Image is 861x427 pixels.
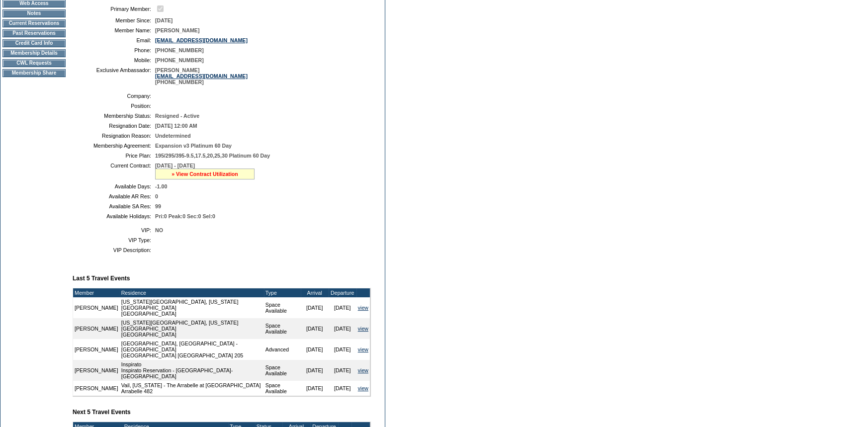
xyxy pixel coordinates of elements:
td: Inspirato Inspirato Reservation - [GEOGRAPHIC_DATA]-[GEOGRAPHIC_DATA] [120,360,264,381]
td: Mobile: [77,57,151,63]
td: [US_STATE][GEOGRAPHIC_DATA], [US_STATE][GEOGRAPHIC_DATA] [GEOGRAPHIC_DATA] [120,297,264,318]
td: CWL Requests [2,59,66,67]
span: [PHONE_NUMBER] [155,57,204,63]
a: [EMAIL_ADDRESS][DOMAIN_NAME] [155,37,248,43]
td: [PERSON_NAME] [73,381,120,396]
span: [PERSON_NAME] [PHONE_NUMBER] [155,67,248,85]
td: [PERSON_NAME] [73,339,120,360]
td: Available AR Res: [77,193,151,199]
td: Available SA Res: [77,203,151,209]
td: Member [73,288,120,297]
span: [DATE] - [DATE] [155,163,195,169]
b: Next 5 Travel Events [73,409,131,416]
td: [DATE] [329,297,356,318]
td: Credit Card Info [2,39,66,47]
td: [DATE] [301,339,329,360]
td: Primary Member: [77,4,151,13]
td: Email: [77,37,151,43]
td: Space Available [264,381,301,396]
span: [DATE] 12:00 AM [155,123,197,129]
td: Position: [77,103,151,109]
a: view [358,346,368,352]
td: Current Contract: [77,163,151,179]
td: Type [264,288,301,297]
a: view [358,367,368,373]
td: Arrival [301,288,329,297]
td: [PERSON_NAME] [73,360,120,381]
b: Last 5 Travel Events [73,275,130,282]
td: Phone: [77,47,151,53]
td: Company: [77,93,151,99]
td: Resignation Date: [77,123,151,129]
td: Available Holidays: [77,213,151,219]
td: [DATE] [329,339,356,360]
a: view [358,305,368,311]
span: 0 [155,193,158,199]
td: Resignation Reason: [77,133,151,139]
a: » View Contract Utilization [172,171,238,177]
td: Residence [120,288,264,297]
td: [DATE] [329,318,356,339]
td: Member Since: [77,17,151,23]
span: [PERSON_NAME] [155,27,199,33]
td: [US_STATE][GEOGRAPHIC_DATA], [US_STATE][GEOGRAPHIC_DATA] [GEOGRAPHIC_DATA] [120,318,264,339]
td: Space Available [264,318,301,339]
td: Membership Share [2,69,66,77]
td: Available Days: [77,183,151,189]
a: view [358,385,368,391]
span: Expansion v3 Platinum 60 Day [155,143,232,149]
span: Pri:0 Peak:0 Sec:0 Sel:0 [155,213,215,219]
td: Advanced [264,339,301,360]
td: Vail, [US_STATE] - The Arrabelle at [GEOGRAPHIC_DATA] Arrabelle 482 [120,381,264,396]
td: Exclusive Ambassador: [77,67,151,85]
td: [DATE] [329,381,356,396]
td: [DATE] [301,381,329,396]
td: [GEOGRAPHIC_DATA], [GEOGRAPHIC_DATA] - [GEOGRAPHIC_DATA] [GEOGRAPHIC_DATA] [GEOGRAPHIC_DATA] 205 [120,339,264,360]
td: Departure [329,288,356,297]
td: [DATE] [329,360,356,381]
td: VIP: [77,227,151,233]
td: Membership Details [2,49,66,57]
span: NO [155,227,163,233]
td: Membership Agreement: [77,143,151,149]
a: view [358,326,368,332]
td: [PERSON_NAME] [73,297,120,318]
td: Membership Status: [77,113,151,119]
td: Space Available [264,297,301,318]
span: Resigned - Active [155,113,199,119]
td: [DATE] [301,318,329,339]
td: VIP Type: [77,237,151,243]
td: Price Plan: [77,153,151,159]
span: Undetermined [155,133,191,139]
span: -1.00 [155,183,167,189]
td: Member Name: [77,27,151,33]
span: 99 [155,203,161,209]
td: VIP Description: [77,247,151,253]
span: [DATE] [155,17,172,23]
a: [EMAIL_ADDRESS][DOMAIN_NAME] [155,73,248,79]
td: Notes [2,9,66,17]
td: [PERSON_NAME] [73,318,120,339]
td: Past Reservations [2,29,66,37]
td: Current Reservations [2,19,66,27]
td: Space Available [264,360,301,381]
span: 195/295/395-9.5,17.5,20,25,30 Platinum 60 Day [155,153,270,159]
span: [PHONE_NUMBER] [155,47,204,53]
td: [DATE] [301,360,329,381]
td: [DATE] [301,297,329,318]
